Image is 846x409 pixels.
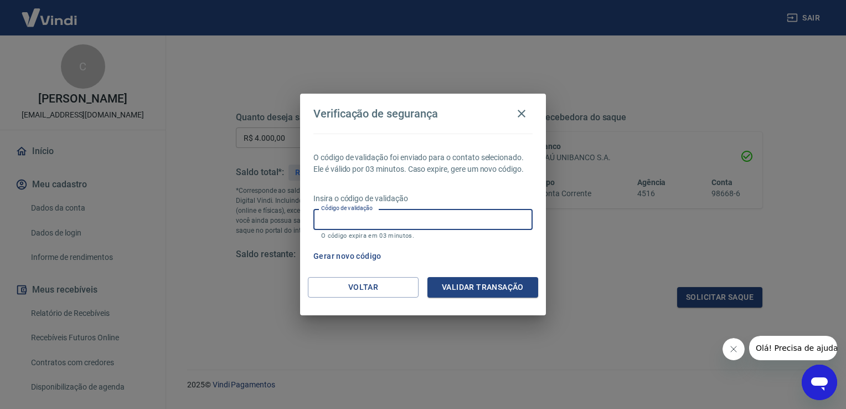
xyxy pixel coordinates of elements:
[723,338,745,360] iframe: Fechar mensagem
[309,246,386,267] button: Gerar novo código
[321,232,525,239] p: O código expira em 03 minutos.
[749,336,837,360] iframe: Mensagem da empresa
[313,107,438,120] h4: Verificação de segurança
[7,8,93,17] span: Olá! Precisa de ajuda?
[313,193,533,204] p: Insira o código de validação
[802,365,837,400] iframe: Botão para abrir a janela de mensagens
[321,204,373,212] label: Código de validação
[427,277,538,298] button: Validar transação
[308,277,419,298] button: Voltar
[313,152,533,175] p: O código de validação foi enviado para o contato selecionado. Ele é válido por 03 minutos. Caso e...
